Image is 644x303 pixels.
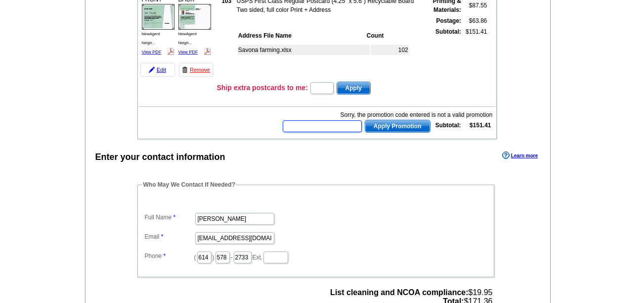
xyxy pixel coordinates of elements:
img: trashcan-icon.gif [182,67,188,73]
a: View PDF [178,50,198,54]
a: Remove [179,63,214,77]
div: Sorry, the promotion code entered is not a valid promotion [282,110,492,119]
td: Savona farming.xlsx [238,45,370,55]
legend: Who May We Contact If Needed? [142,180,236,189]
strong: Subtotal: [435,28,461,35]
img: pdf_logo.png [204,48,211,55]
strong: Subtotal: [435,122,461,129]
th: Count [366,31,409,41]
span: Apply Promotion [365,120,430,132]
label: Email [145,232,194,241]
iframe: LiveChat chat widget [446,73,644,303]
span: NewAgent Neigh... [142,32,160,45]
button: Apply [337,82,371,95]
label: Full Name [145,213,194,222]
img: small-thumb.jpg [142,4,174,29]
td: $151.41 [463,27,487,78]
span: NewAgent Neigh... [178,32,197,45]
button: Apply Promotion [365,120,430,133]
strong: Postage: [436,17,461,24]
span: Apply [337,82,370,94]
a: Edit [140,63,175,77]
td: 102 [371,45,409,55]
label: Phone [145,252,194,260]
th: Address File Name [238,31,365,41]
a: View PDF [142,50,162,54]
h3: Ship extra postcards to me: [217,83,308,92]
img: small-thumb.jpg [178,4,211,29]
dd: ( ) - Ext. [142,249,489,264]
img: pdf_logo.png [167,48,174,55]
strong: List cleaning and NCOA compliance: [330,288,468,297]
img: pencil-icon.gif [149,67,155,73]
td: $63.86 [463,16,487,26]
div: Enter your contact information [95,151,225,164]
